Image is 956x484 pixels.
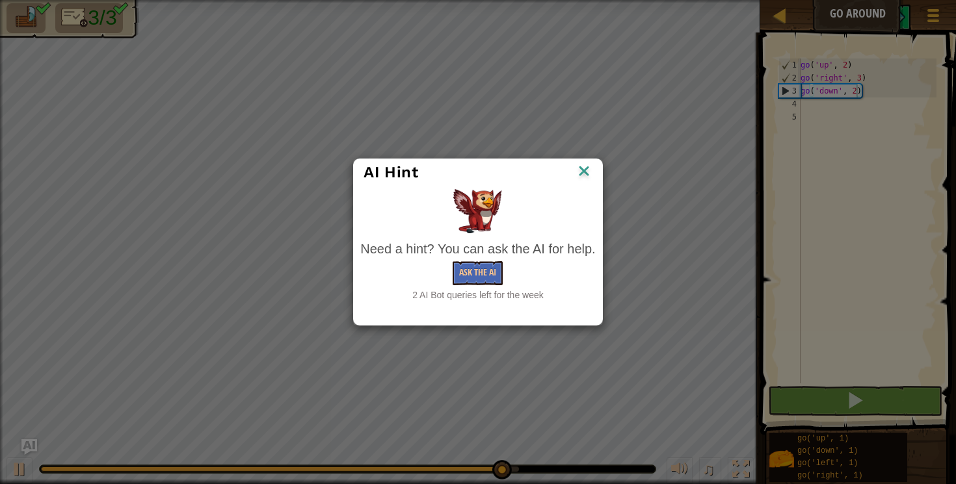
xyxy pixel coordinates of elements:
button: Ask the AI [453,261,503,285]
span: AI Hint [364,163,418,181]
img: AI Hint Animal [453,189,502,233]
div: Need a hint? You can ask the AI for help. [360,240,595,259]
div: 2 AI Bot queries left for the week [360,288,595,301]
img: IconClose.svg [576,162,592,182]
